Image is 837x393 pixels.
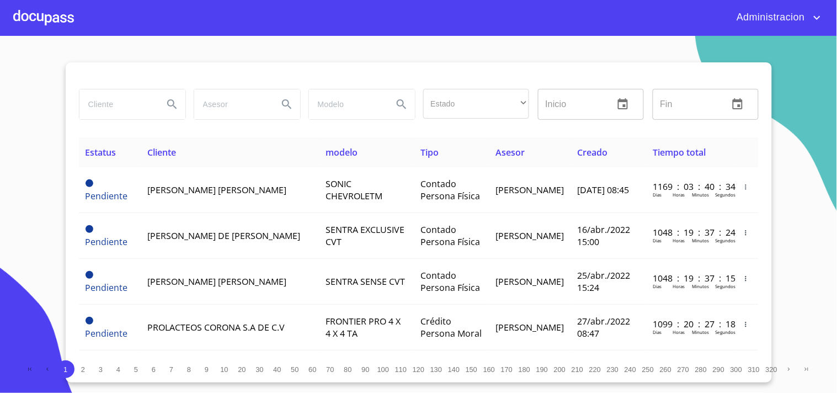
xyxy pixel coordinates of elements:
[377,365,389,374] span: 100
[692,360,710,378] button: 280
[420,269,480,294] span: Contado Persona Física
[715,237,735,243] p: Segundos
[495,275,564,288] span: [PERSON_NAME]
[607,365,619,374] span: 230
[194,89,269,119] input: search
[536,365,548,374] span: 190
[673,283,685,289] p: Horas
[731,365,742,374] span: 300
[304,360,322,378] button: 60
[551,360,569,378] button: 200
[269,360,286,378] button: 40
[577,224,630,248] span: 16/abr./2022 15:00
[344,365,351,374] span: 80
[572,365,583,374] span: 210
[713,365,724,374] span: 290
[308,365,316,374] span: 60
[639,360,657,378] button: 250
[116,365,120,374] span: 4
[569,360,587,378] button: 210
[695,365,707,374] span: 280
[587,360,604,378] button: 220
[653,192,662,198] p: Dias
[309,89,384,119] input: search
[577,184,629,196] span: [DATE] 08:45
[392,360,410,378] button: 110
[748,365,760,374] span: 310
[110,360,127,378] button: 4
[710,360,728,378] button: 290
[395,365,407,374] span: 110
[673,237,685,243] p: Horas
[495,230,564,242] span: [PERSON_NAME]
[357,360,375,378] button: 90
[653,226,727,238] p: 1048 : 19 : 37 : 24
[653,180,727,193] p: 1169 : 03 : 40 : 34
[692,329,709,335] p: Minutos
[216,360,233,378] button: 10
[673,192,685,198] p: Horas
[147,184,286,196] span: [PERSON_NAME] [PERSON_NAME]
[273,365,281,374] span: 40
[291,365,298,374] span: 50
[127,360,145,378] button: 5
[86,282,128,294] span: Pendiente
[642,365,654,374] span: 250
[326,315,401,339] span: FRONTIER PRO 4 X 4 X 4 TA
[728,9,811,26] span: Administracion
[728,9,824,26] button: account of current user
[653,283,662,289] p: Dias
[413,365,424,374] span: 120
[86,146,116,158] span: Estatus
[233,360,251,378] button: 20
[653,318,727,330] p: 1099 : 20 : 27 : 18
[169,365,173,374] span: 7
[622,360,639,378] button: 240
[660,365,671,374] span: 260
[589,365,601,374] span: 220
[238,365,246,374] span: 20
[375,360,392,378] button: 100
[516,360,534,378] button: 180
[205,365,209,374] span: 9
[286,360,304,378] button: 50
[86,190,128,202] span: Pendiente
[428,360,445,378] button: 130
[147,275,286,288] span: [PERSON_NAME] [PERSON_NAME]
[445,360,463,378] button: 140
[715,192,735,198] p: Segundos
[466,365,477,374] span: 150
[145,360,163,378] button: 6
[147,146,176,158] span: Cliente
[81,365,85,374] span: 2
[498,360,516,378] button: 170
[577,146,607,158] span: Creado
[152,365,156,374] span: 6
[322,360,339,378] button: 70
[423,89,529,119] div: ​
[745,360,763,378] button: 310
[501,365,513,374] span: 170
[198,360,216,378] button: 9
[79,89,154,119] input: search
[534,360,551,378] button: 190
[147,230,300,242] span: [PERSON_NAME] DE [PERSON_NAME]
[653,272,727,284] p: 1048 : 19 : 37 : 15
[728,360,745,378] button: 300
[692,192,709,198] p: Minutos
[577,269,630,294] span: 25/abr./2022 15:24
[495,184,564,196] span: [PERSON_NAME]
[653,237,662,243] p: Dias
[692,237,709,243] p: Minutos
[86,236,128,248] span: Pendiente
[577,315,630,339] span: 27/abr./2022 08:47
[180,360,198,378] button: 8
[430,365,442,374] span: 130
[147,321,285,333] span: PROLACTEOS CORONA S.A DE C.V
[625,365,636,374] span: 240
[763,360,781,378] button: 320
[63,365,67,374] span: 1
[274,91,300,118] button: Search
[163,360,180,378] button: 7
[766,365,777,374] span: 320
